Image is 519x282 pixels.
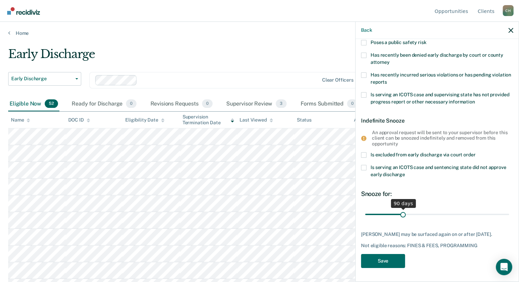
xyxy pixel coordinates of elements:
button: Back [361,27,372,33]
div: Indefinite Snooze [361,112,513,129]
div: Open Intercom Messenger [496,259,512,275]
button: Save [361,254,405,268]
div: An approval request will be sent to your supervisor before this client can be snoozed indefinitel... [372,130,508,147]
span: Is excluded from early discharge via court order [371,152,475,157]
span: 52 [45,99,58,108]
div: Clear officers [322,77,354,83]
div: Supervision Termination Date [183,114,234,126]
div: Revisions Requests [149,97,214,112]
div: Not eligible reasons: FINES & FEES, PROGRAMMING [361,243,513,249]
span: Poses a public safety risk [371,40,426,45]
span: 0 [202,99,213,108]
span: Has recently incurred serious violations or has pending violation reports [371,72,511,85]
div: Eligibility Date [125,117,164,123]
div: [PERSON_NAME] may be surfaced again on or after [DATE]. [361,231,513,237]
div: DOC ID [68,117,90,123]
div: Eligible Now [8,97,59,112]
div: Assigned to [354,117,386,123]
span: Is serving an ICOTS case and sentencing state did not approve early discharge [371,165,506,177]
span: Is serving an ICOTS case and supervising state has not provided progress report or other necessar... [371,92,509,104]
div: Snooze for: [361,190,513,198]
div: Supervisor Review [225,97,288,112]
div: C H [503,5,514,16]
div: Early Discharge [8,47,398,67]
button: Profile dropdown button [503,5,514,16]
div: Name [11,117,30,123]
div: 90 days [391,199,416,208]
span: 0 [126,99,136,108]
img: Recidiviz [7,7,40,15]
span: Has recently been denied early discharge by court or county attorney [371,52,503,65]
div: Ready for Discharge [70,97,138,112]
div: Forms Submitted [299,97,359,112]
a: Home [8,30,511,36]
span: 0 [347,99,358,108]
span: 3 [276,99,287,108]
div: Status [297,117,312,123]
div: Last Viewed [240,117,273,123]
span: Early Discharge [11,76,73,82]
